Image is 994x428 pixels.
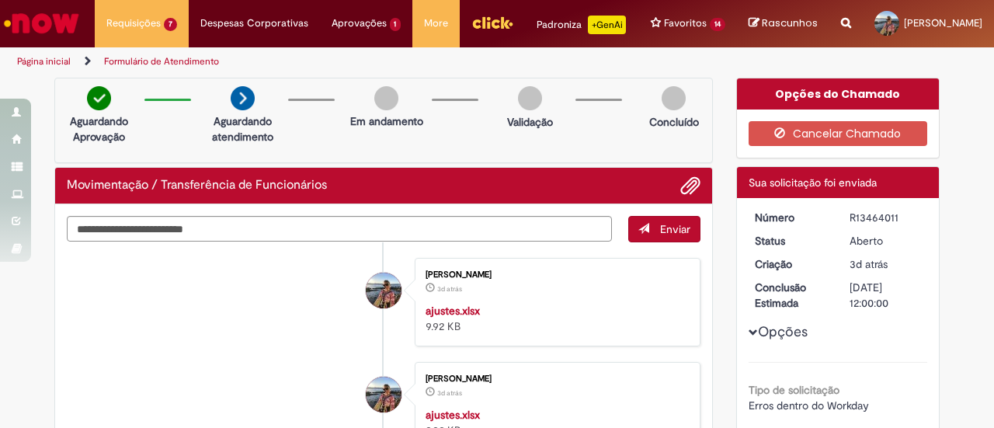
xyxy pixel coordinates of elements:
img: ServiceNow [2,8,82,39]
span: Favoritos [664,16,707,31]
button: Cancelar Chamado [749,121,928,146]
div: [PERSON_NAME] [426,270,684,280]
b: Tipo de solicitação [749,383,839,397]
span: 7 [164,18,177,31]
span: Requisições [106,16,161,31]
a: Formulário de Atendimento [104,55,219,68]
span: Aprovações [332,16,387,31]
div: R13464011 [850,210,922,225]
span: Enviar [660,222,690,236]
time: 29/08/2025 18:35:18 [437,388,462,398]
dt: Conclusão Estimada [743,280,839,311]
a: ajustes.xlsx [426,304,480,318]
span: 14 [710,18,725,31]
div: Aberto [850,233,922,249]
a: ajustes.xlsx [426,408,480,422]
time: 29/08/2025 18:35:26 [437,284,462,294]
span: 3d atrás [437,388,462,398]
p: Concluído [649,114,699,130]
dt: Status [743,233,839,249]
div: Opções do Chamado [737,78,940,110]
p: Validação [507,114,553,130]
ul: Trilhas de página [12,47,651,76]
div: Gabriela Cerutti Ferreira [366,273,401,308]
dt: Criação [743,256,839,272]
button: Enviar [628,216,700,242]
div: [DATE] 12:00:00 [850,280,922,311]
img: img-circle-grey.png [518,86,542,110]
span: 1 [390,18,401,31]
div: 29/08/2025 18:36:14 [850,256,922,272]
div: [PERSON_NAME] [426,374,684,384]
dt: Número [743,210,839,225]
p: +GenAi [588,16,626,34]
textarea: Digite sua mensagem aqui... [67,216,612,242]
div: Gabriela Cerutti Ferreira [366,377,401,412]
div: 9.92 KB [426,303,684,334]
a: Rascunhos [749,16,818,31]
img: arrow-next.png [231,86,255,110]
a: Página inicial [17,55,71,68]
p: Em andamento [350,113,423,129]
span: Sua solicitação foi enviada [749,176,877,190]
div: Padroniza [537,16,626,34]
img: click_logo_yellow_360x200.png [471,11,513,34]
span: Rascunhos [762,16,818,30]
p: Aguardando Aprovação [61,113,137,144]
img: img-circle-grey.png [374,86,398,110]
span: Erros dentro do Workday [749,398,869,412]
span: 3d atrás [437,284,462,294]
img: check-circle-green.png [87,86,111,110]
img: img-circle-grey.png [662,86,686,110]
time: 29/08/2025 18:36:14 [850,257,888,271]
h2: Movimentação / Transferência de Funcionários Histórico de tíquete [67,179,327,193]
span: Despesas Corporativas [200,16,308,31]
span: More [424,16,448,31]
span: 3d atrás [850,257,888,271]
p: Aguardando atendimento [205,113,280,144]
span: [PERSON_NAME] [904,16,982,30]
button: Adicionar anexos [680,176,700,196]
